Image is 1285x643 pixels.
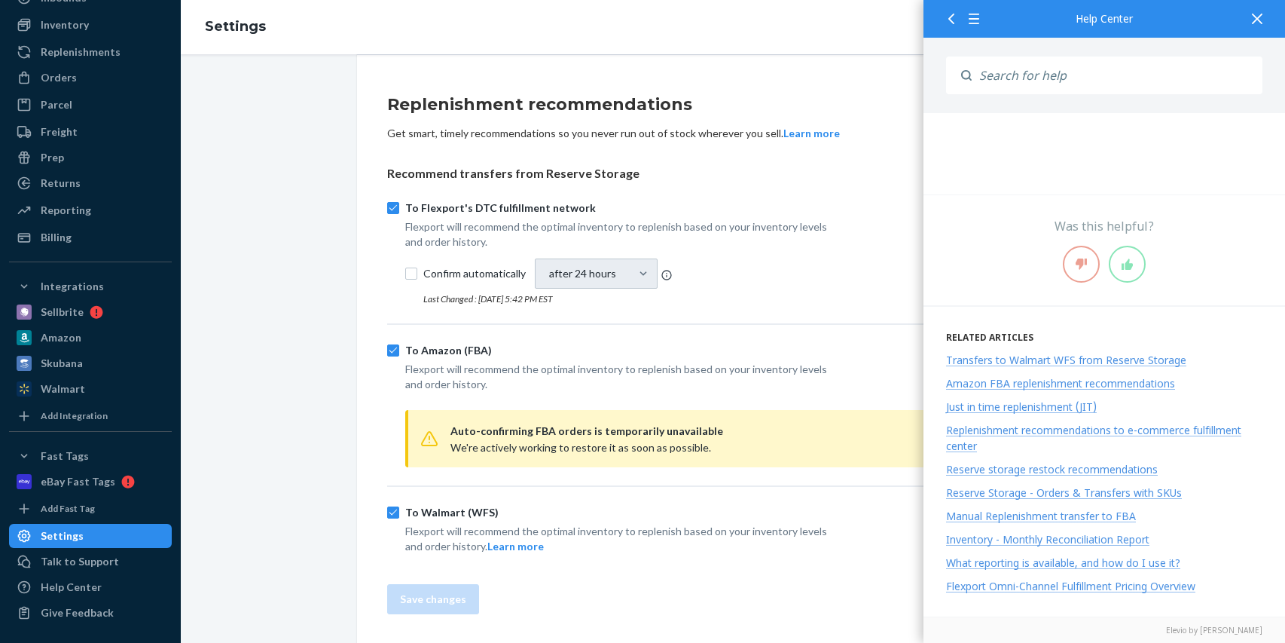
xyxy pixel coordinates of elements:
[41,409,108,422] div: Add Integration
[405,362,827,392] p: Flexport will recommend the optimal inventory to replenish based on your inventory levels and ord...
[41,605,114,620] div: Give Feedback
[9,145,172,170] a: Prep
[387,507,399,519] input: To Walmart (WFS)
[45,470,339,534] li: A draft transfer will be automatically created for the recommended SKUs, and the details of these...
[41,279,104,294] div: Integrations
[35,11,66,24] span: Chat
[41,230,72,245] div: Billing
[946,579,1195,593] div: Flexport Omni-Channel Fulfillment Pricing Overview
[9,120,172,144] a: Freight
[946,423,1241,453] div: Replenishment recommendations to e-commerce fulfillment center
[41,124,78,139] div: Freight
[9,351,172,375] a: Skubana
[9,550,172,574] button: Talk to Support
[193,5,278,49] ol: breadcrumbs
[9,225,172,250] a: Billing
[387,584,479,614] button: Save changes
[41,176,81,191] div: Returns
[41,356,83,371] div: Skubana
[41,17,89,32] div: Inventory
[946,509,1136,523] div: Manual Replenishment transfer to FBA
[387,344,399,357] input: To Amazon (FBA)
[45,418,339,462] li: An email will be sent to you each week detailing the SKUs to be replenished as shown below
[946,14,1262,24] div: Help Center
[41,97,72,112] div: Parcel
[9,444,172,468] button: Fast Tags
[41,330,81,345] div: Amazon
[450,441,711,454] span: We're actively working to restore it as soon as possible.
[405,219,827,250] p: Flexport will recommend the optimal inventory to replenish based on your inventory levels and ord...
[405,268,417,280] input: Confirm automatically
[9,601,172,625] button: Give Feedback
[9,575,172,599] a: Help Center
[9,407,172,425] a: Add Integration
[41,381,85,397] div: Walmart
[946,625,1262,635] a: Elevio by [PERSON_NAME]
[9,171,172,195] a: Returns
[9,13,172,37] a: Inventory
[41,150,64,165] div: Prep
[205,18,266,35] a: Settings
[405,201,1079,216] span: To Flexport's DTC fulfillment network
[946,353,1186,367] div: Transfers to Walmart WFS from Reserve Storage
[387,126,1079,153] div: Get smart, timely recommendations so you never run out of stock wherever you sell.
[423,292,1079,305] p: Last Changed : [DATE] 5:42 PM EST
[9,198,172,222] a: Reporting
[387,202,399,214] input: To Flexport's DTC fulfillment network
[450,422,1061,440] span: Auto-confirming FBA orders is temporarily unavailable
[41,502,95,515] div: Add Fast Tag
[9,524,172,548] a: Settings
[41,70,77,85] div: Orders
[946,485,1182,500] div: Reserve Storage - Orders & Transfers with SKUs
[23,253,339,280] h2: How does it work?
[9,326,172,350] a: Amazon
[946,556,1180,570] div: What reporting is available, and how do I use it?
[9,274,172,299] button: Integrations
[41,449,89,464] div: Fast Tags
[946,400,1097,414] div: Just in time replenishment (JIT)
[41,528,84,543] div: Settings
[423,266,526,281] span: Confirm automatically
[9,377,172,401] a: Walmart
[405,524,827,554] p: Flexport will recommend the optimal inventory to replenish based on your inventory levels and ord...
[487,539,544,554] button: Learn more
[946,462,1158,476] div: Reserve storage restock recommendations
[946,376,1175,390] div: Amazon FBA replenishment recommendations
[9,470,172,494] a: eBay Fast Tags
[23,100,339,230] p: When you've connected your Walmart account with Flexport and have inventory in Reserve Storage, y...
[23,287,339,396] p: Our systems will monitor the inventory and sales data for SKUs with inventory in Reserve Storage ...
[923,218,1285,235] div: Was this helpful?
[41,580,102,595] div: Help Center
[41,554,119,569] div: Talk to Support
[41,44,121,60] div: Replenishments
[9,500,172,518] a: Add Fast Tag
[23,30,339,81] div: 896 WFS replenishment recommendations
[41,203,91,218] div: Reporting
[41,474,115,489] div: eBay Fast Tags
[946,532,1149,547] div: Inventory - Monthly Reconciliation Report
[9,40,172,64] a: Replenishments
[41,305,84,320] div: Sellbrite
[9,66,172,90] a: Orders
[9,93,172,117] a: Parcel
[946,331,1033,344] span: Related articles
[9,300,172,324] a: Sellbrite
[405,505,1079,520] span: To Walmart (WFS)
[387,165,1079,182] p: Recommend transfers from Reserve Storage
[387,93,1079,117] h1: Replenishment recommendations
[972,57,1262,94] input: Search
[405,343,1079,358] span: To Amazon (FBA)
[783,126,840,141] button: Learn more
